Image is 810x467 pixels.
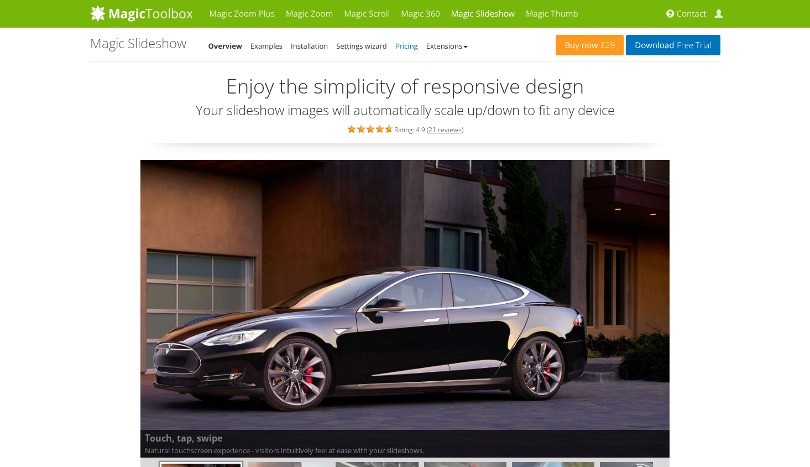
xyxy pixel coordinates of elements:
[677,8,707,19] span: Contact
[556,35,624,55] a: Buy now£29
[90,5,193,22] img: MagicToolbox.com - Image tools for your website
[426,41,468,51] a: Extensions
[140,430,670,458] span: Natural touchscreen experience - visitors intuitively feel at ease with your slideshows.
[90,36,186,50] h1: Magic Slideshow
[250,41,283,51] a: Examples
[208,41,243,51] a: Overview
[145,432,666,445] b: Touch, tap, swipe
[90,75,720,97] h2: Enjoy the simplicity of responsive design
[291,41,328,51] a: Installation
[428,125,462,134] a: 21 reviews
[626,35,720,55] a: DownloadFree Trial
[674,41,711,50] span: Free Trial
[90,103,720,117] h3: Your slideshow images will automatically scale up/down to fit any device
[90,123,720,135] div: Rating: 4.9 ( )
[336,41,387,51] a: Settings wizard
[598,41,615,50] span: £29
[395,41,418,51] a: Pricing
